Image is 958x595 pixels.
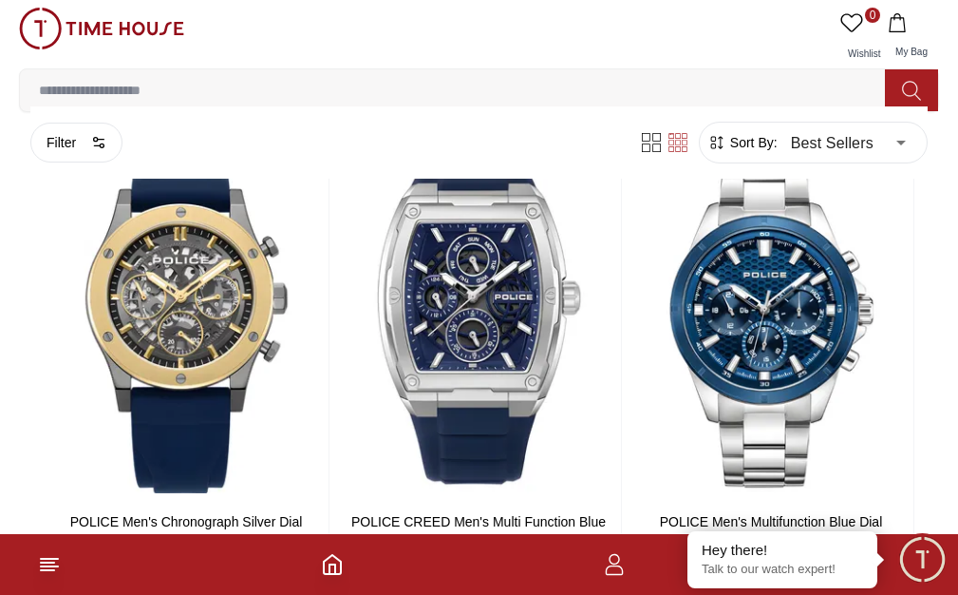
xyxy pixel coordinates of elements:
img: ... [19,8,184,49]
span: Wishlist [840,48,888,59]
button: My Bag [884,8,939,68]
a: POLICE Men's Multifunction Blue Dial Watch - PEWJK2204109 [660,514,883,549]
div: Hey there! [702,541,863,560]
button: Sort By: [707,133,778,152]
span: Sort By: [726,133,778,152]
div: Best Sellers [778,116,919,169]
a: POLICE Men's Chronograph Silver Dial Watch - PEWJQ0006406 [70,514,303,549]
span: My Bag [888,47,935,57]
span: 0 [865,8,880,23]
img: POLICE Men's Chronograph Silver Dial Watch - PEWJQ0006406 [45,133,329,496]
a: 0Wishlist [836,8,884,68]
div: Chat Widget [896,533,949,585]
a: POLICE CREED Men's Multi Function Blue Dial Watch - PEWJQ0004502 [351,514,606,549]
img: POLICE CREED Men's Multi Function Blue Dial Watch - PEWJQ0004502 [337,133,621,496]
img: POLICE Men's Multifunction Blue Dial Watch - PEWJK2204109 [629,133,913,496]
a: Home [321,553,344,576]
button: Filter [30,123,122,163]
p: Talk to our watch expert! [702,562,863,578]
